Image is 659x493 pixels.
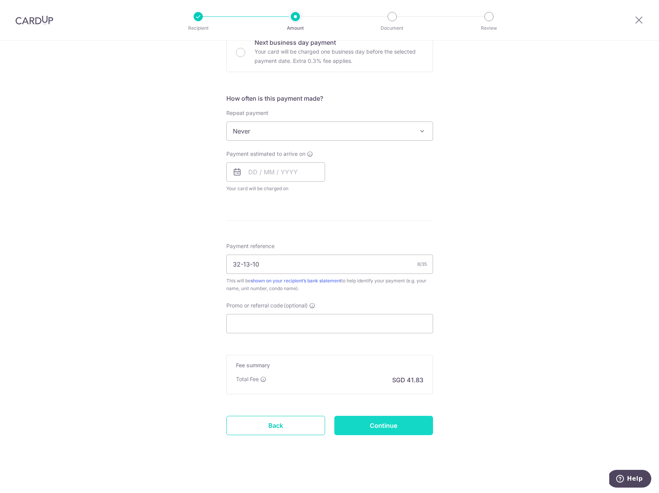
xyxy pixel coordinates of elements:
[236,361,423,369] h5: Fee summary
[267,24,324,32] p: Amount
[226,277,433,292] div: This will be to help identify your payment (e.g. your name, unit number, condo name).
[226,150,305,158] span: Payment estimated to arrive on
[334,416,433,435] input: Continue
[251,278,341,284] a: shown on your recipient’s bank statement
[226,162,325,182] input: DD / MM / YYYY
[227,122,433,140] span: Never
[226,94,433,103] h5: How often is this payment made?
[170,24,227,32] p: Recipient
[254,47,423,66] p: Your card will be charged one business day before the selected payment date. Extra 0.3% fee applies.
[226,302,283,309] span: Promo or referral code
[226,122,433,141] span: Never
[15,15,53,25] img: CardUp
[226,109,268,117] label: Repeat payment
[460,24,517,32] p: Review
[392,375,423,385] p: SGD 41.83
[254,38,423,47] p: Next business day payment
[226,416,325,435] a: Back
[417,260,427,268] div: 8/35
[226,185,325,192] span: Your card will be charged on
[236,375,259,383] p: Total Fee
[284,302,308,309] span: (optional)
[226,242,275,250] span: Payment reference
[364,24,421,32] p: Document
[609,470,651,489] iframe: Opens a widget where you can find more information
